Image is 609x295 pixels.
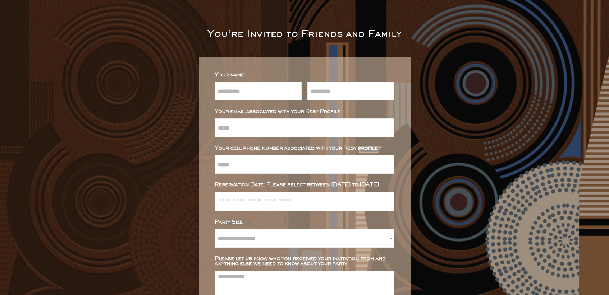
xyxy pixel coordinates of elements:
div: You’re Invited to Friends and Family [207,30,402,39]
div: Party Size [215,220,394,225]
div: Your email associated with your Resy Profile [215,109,394,114]
div: Your name [215,72,394,78]
div: Reservation Date: Please select between [DATE] to [DATE] [215,182,394,187]
div: Your cell phone number associated with your Resy profile [215,146,394,151]
div: Please let us know who you received your invitation from and anything else we need to know about ... [215,256,394,266]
